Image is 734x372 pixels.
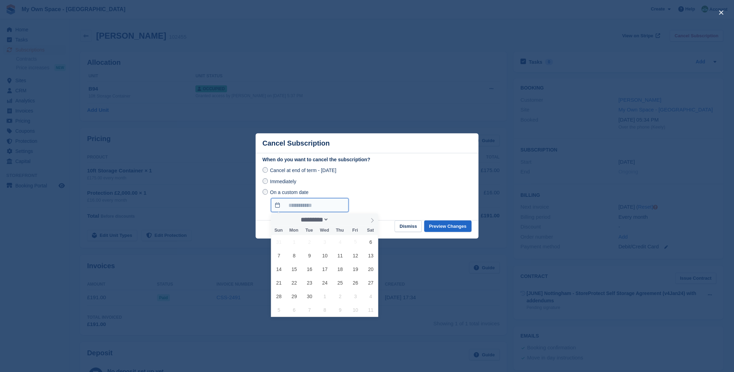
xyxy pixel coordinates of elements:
[303,262,316,276] span: September 16, 2025
[349,249,362,262] span: September 12, 2025
[270,168,336,173] span: Cancel at end of term - [DATE]
[272,289,286,303] span: September 28, 2025
[349,303,362,317] span: October 10, 2025
[333,235,347,249] span: September 4, 2025
[287,249,301,262] span: September 8, 2025
[363,228,378,233] span: Sat
[303,235,316,249] span: September 2, 2025
[317,228,332,233] span: Wed
[332,228,348,233] span: Thu
[302,228,317,233] span: Tue
[364,249,378,262] span: September 13, 2025
[270,179,296,184] span: Immediately
[271,198,349,212] input: On a custom date
[287,289,301,303] span: September 29, 2025
[333,249,347,262] span: September 11, 2025
[272,303,286,317] span: October 5, 2025
[272,249,286,262] span: September 7, 2025
[364,262,378,276] span: September 20, 2025
[318,276,332,289] span: September 24, 2025
[272,276,286,289] span: September 21, 2025
[263,139,330,147] p: Cancel Subscription
[287,303,301,317] span: October 6, 2025
[272,262,286,276] span: September 14, 2025
[287,262,301,276] span: September 15, 2025
[303,289,316,303] span: September 30, 2025
[364,303,378,317] span: October 11, 2025
[333,262,347,276] span: September 18, 2025
[318,289,332,303] span: October 1, 2025
[303,276,316,289] span: September 23, 2025
[271,228,286,233] span: Sun
[299,216,329,223] select: Month
[364,289,378,303] span: October 4, 2025
[270,189,309,195] span: On a custom date
[424,220,472,232] button: Preview Changes
[318,262,332,276] span: September 17, 2025
[395,220,422,232] button: Dismiss
[348,228,363,233] span: Fri
[303,249,316,262] span: September 9, 2025
[333,276,347,289] span: September 25, 2025
[318,303,332,317] span: October 8, 2025
[263,167,268,173] input: Cancel at end of term - [DATE]
[303,303,316,317] span: October 7, 2025
[272,235,286,249] span: August 31, 2025
[287,276,301,289] span: September 22, 2025
[716,7,727,18] button: close
[263,189,268,195] input: On a custom date
[364,276,378,289] span: September 27, 2025
[349,235,362,249] span: September 5, 2025
[349,262,362,276] span: September 19, 2025
[287,235,301,249] span: September 1, 2025
[286,228,302,233] span: Mon
[333,303,347,317] span: October 9, 2025
[349,276,362,289] span: September 26, 2025
[318,249,332,262] span: September 10, 2025
[318,235,332,249] span: September 3, 2025
[263,156,472,163] label: When do you want to cancel the subscription?
[329,216,351,223] input: Year
[263,178,268,184] input: Immediately
[364,235,378,249] span: September 6, 2025
[349,289,362,303] span: October 3, 2025
[333,289,347,303] span: October 2, 2025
